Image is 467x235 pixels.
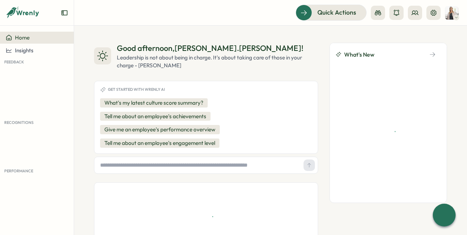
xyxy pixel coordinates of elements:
[344,50,374,59] span: What's New
[61,9,68,16] button: Expand sidebar
[117,54,318,69] div: Leadership is not about being in charge. It's about taking care of those in your charge - [PERSON...
[15,34,30,41] span: Home
[317,8,356,17] span: Quick Actions
[100,112,211,121] button: Tell me about an employee's achievements
[100,125,220,134] button: Give me an employee's performance overview
[117,43,318,54] div: Good afternoon , [PERSON_NAME].[PERSON_NAME] !
[108,87,165,92] span: Get started with Wrenly AI
[100,139,219,148] button: Tell me about an employee's engagement level
[15,47,33,54] span: Insights
[296,5,367,20] button: Quick Actions
[100,98,208,108] button: What's my latest culture score summary?
[445,6,458,20] img: denise.wimmer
